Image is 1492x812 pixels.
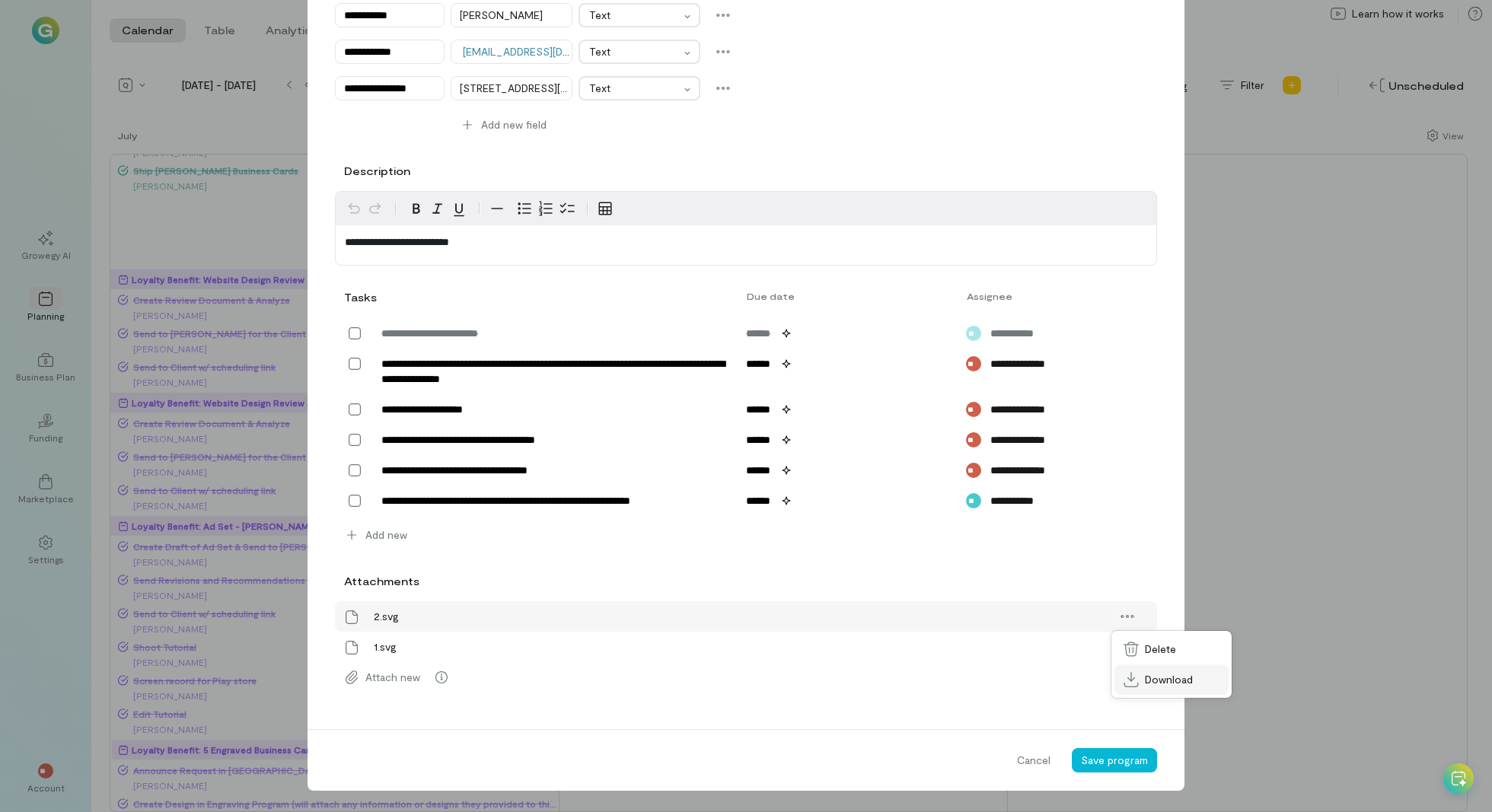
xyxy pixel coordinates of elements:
[1114,664,1229,695] a: Download
[365,670,420,685] span: Attach new
[448,198,470,219] button: Underline
[1114,634,1229,664] a: Delete
[556,198,578,219] button: Check list
[463,45,636,58] a: [EMAIL_ADDRESS][DOMAIN_NAME]
[365,639,397,654] span: 1.svg
[451,81,572,96] div: [STREET_ADDRESS][PERSON_NAME]
[451,8,543,23] div: [PERSON_NAME]
[365,609,399,624] span: 2.svg
[344,574,419,589] label: Attachments
[738,290,957,302] div: Due date
[335,662,1157,693] div: Attach new
[514,198,578,219] div: toggle group
[406,198,427,219] button: Bold
[365,527,407,543] span: Add new
[336,225,1156,265] div: editable markdown
[535,198,556,219] button: Numbered list
[344,164,410,179] label: Description
[958,290,1103,302] div: Assignee
[1145,642,1176,657] span: Delete
[1072,748,1157,772] button: Save program
[427,198,448,219] button: Italic
[344,290,373,305] div: Tasks
[1017,753,1050,768] span: Cancel
[1145,672,1193,687] span: Download
[481,117,547,132] span: Add new field
[1081,753,1148,766] span: Save program
[514,198,535,219] button: Bulleted list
